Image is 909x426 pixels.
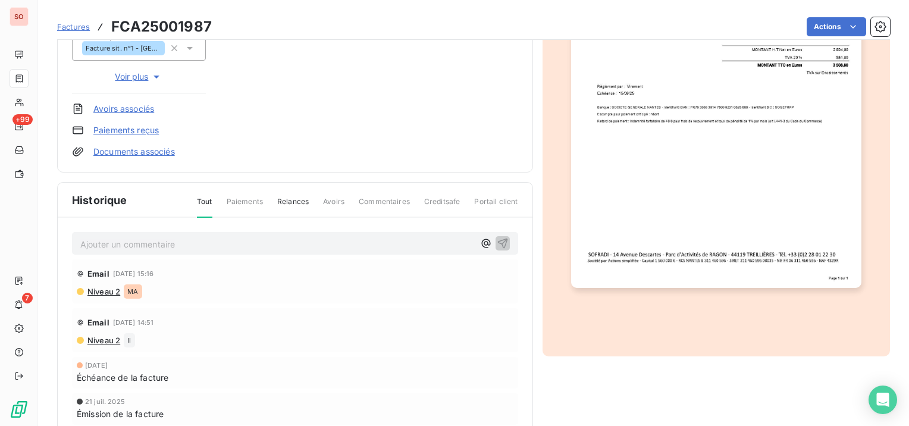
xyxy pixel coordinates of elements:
[359,196,410,217] span: Commentaires
[85,398,125,405] span: 21 juil. 2025
[86,45,161,52] span: Facture sit. n°1 - [GEOGRAPHIC_DATA]
[323,196,344,217] span: Avoirs
[277,196,309,217] span: Relances
[85,362,108,369] span: [DATE]
[77,371,168,384] span: Échéance de la facture
[22,293,33,303] span: 7
[10,7,29,26] div: SO
[424,196,460,217] span: Creditsafe
[72,70,206,83] button: Voir plus
[115,71,162,83] span: Voir plus
[10,400,29,419] img: Logo LeanPay
[72,192,127,208] span: Historique
[197,196,212,218] span: Tout
[93,146,175,158] a: Documents associés
[87,269,109,278] span: Email
[57,21,90,33] a: Factures
[127,288,138,295] span: MA
[807,17,866,36] button: Actions
[12,114,33,125] span: +99
[113,270,154,277] span: [DATE] 15:16
[86,287,120,296] span: Niveau 2
[113,319,154,326] span: [DATE] 14:51
[111,16,212,37] h3: FCA25001987
[474,196,518,217] span: Portail client
[57,22,90,32] span: Factures
[127,337,131,344] span: II
[93,124,159,136] a: Paiements reçus
[93,103,154,115] a: Avoirs associés
[77,408,164,420] span: Émission de la facture
[86,336,120,345] span: Niveau 2
[227,196,263,217] span: Paiements
[869,386,897,414] div: Open Intercom Messenger
[87,318,109,327] span: Email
